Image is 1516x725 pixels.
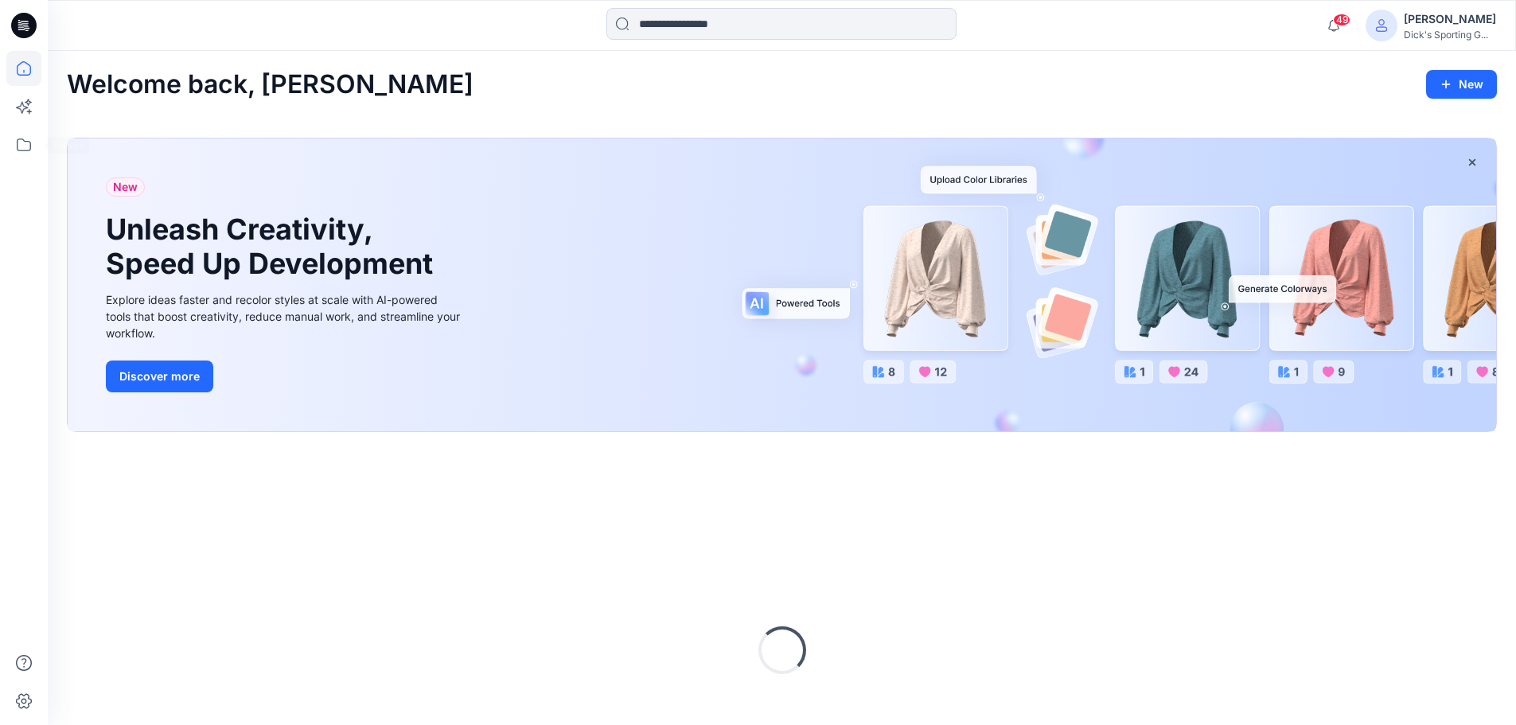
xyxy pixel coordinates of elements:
[106,361,213,392] button: Discover more
[1333,14,1350,26] span: 49
[1404,29,1496,41] div: Dick's Sporting G...
[106,291,464,341] div: Explore ideas faster and recolor styles at scale with AI-powered tools that boost creativity, red...
[1404,10,1496,29] div: [PERSON_NAME]
[67,70,474,99] h2: Welcome back, [PERSON_NAME]
[113,177,138,197] span: New
[1426,70,1497,99] button: New
[1375,19,1388,32] svg: avatar
[106,361,464,392] a: Discover more
[106,212,440,281] h1: Unleash Creativity, Speed Up Development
